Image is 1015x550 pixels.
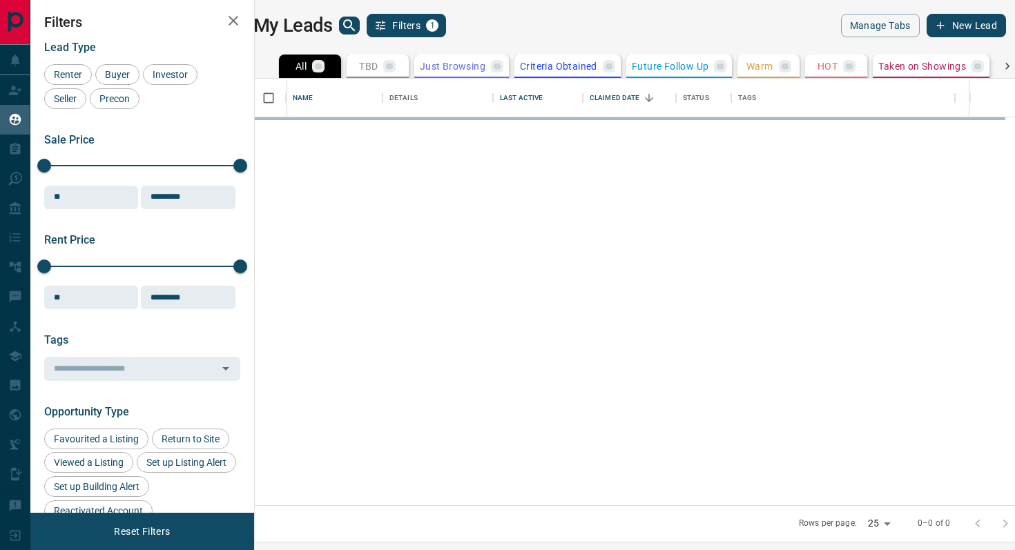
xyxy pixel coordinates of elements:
p: HOT [818,61,838,71]
p: All [296,61,307,71]
div: Name [293,79,313,117]
button: New Lead [927,14,1006,37]
div: Tags [731,79,955,117]
button: search button [339,17,360,35]
div: 25 [862,513,896,533]
div: Details [389,79,418,117]
div: Reactivated Account [44,500,153,521]
div: Set up Building Alert [44,476,149,497]
div: Last Active [493,79,583,117]
div: Name [286,79,383,117]
div: Status [676,79,731,117]
button: Manage Tabs [841,14,920,37]
span: Sale Price [44,133,95,146]
p: Taken on Showings [878,61,966,71]
div: Investor [143,64,197,85]
div: Return to Site [152,429,229,449]
span: Tags [44,333,68,346]
div: Seller [44,88,86,109]
p: Warm [746,61,773,71]
span: Renter [49,69,87,80]
div: Status [683,79,709,117]
div: Tags [738,79,757,117]
span: Favourited a Listing [49,433,144,444]
span: Rent Price [44,233,95,246]
p: Just Browsing [420,61,485,71]
button: Sort [639,88,659,108]
p: Future Follow Up [632,61,708,71]
h1: My Leads [253,14,333,37]
div: Viewed a Listing [44,452,133,473]
span: Opportunity Type [44,405,129,418]
span: Set up Building Alert [49,481,144,492]
span: Set up Listing Alert [142,457,231,468]
p: Rows per page: [799,518,857,529]
p: 0–0 of 0 [918,518,950,529]
button: Filters1 [367,14,446,37]
span: Lead Type [44,41,96,54]
p: Criteria Obtained [520,61,597,71]
div: Renter [44,64,92,85]
div: Set up Listing Alert [137,452,236,473]
span: Seller [49,93,81,104]
button: Open [216,359,235,378]
div: Buyer [95,64,139,85]
span: 1 [427,21,437,30]
span: Precon [95,93,135,104]
h2: Filters [44,14,240,30]
button: Reset Filters [105,520,179,543]
div: Claimed Date [590,79,640,117]
span: Buyer [100,69,135,80]
div: Claimed Date [583,79,676,117]
div: Details [383,79,493,117]
div: Favourited a Listing [44,429,148,449]
div: Precon [90,88,139,109]
span: Viewed a Listing [49,457,128,468]
span: Investor [148,69,193,80]
span: Reactivated Account [49,505,148,516]
span: Return to Site [157,433,224,444]
div: Last Active [500,79,543,117]
p: TBD [359,61,378,71]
